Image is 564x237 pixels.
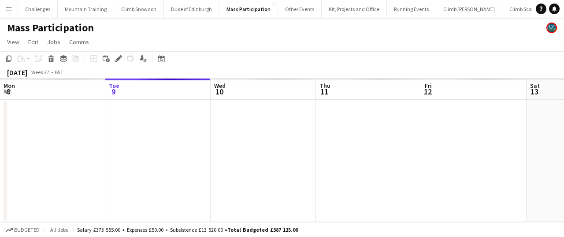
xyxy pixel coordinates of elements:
[529,87,540,97] span: 13
[109,82,119,90] span: Tue
[387,0,436,18] button: Running Events
[18,0,58,18] button: Challenges
[319,82,330,90] span: Thu
[436,0,502,18] button: Climb [PERSON_NAME]
[214,82,226,90] span: Wed
[502,0,556,18] button: Climb Scafell Pike
[4,36,23,48] a: View
[108,87,119,97] span: 9
[77,226,298,233] div: Salary £373 555.00 + Expenses £50.00 + Subsistence £13 520.00 =
[7,21,94,34] h1: Mass Participation
[44,36,64,48] a: Jobs
[530,82,540,90] span: Sat
[69,38,89,46] span: Comms
[322,0,387,18] button: Kit, Projects and Office
[423,87,432,97] span: 12
[164,0,219,18] button: Duke of Edinburgh
[2,87,15,97] span: 8
[213,87,226,97] span: 10
[4,82,15,90] span: Mon
[4,225,41,235] button: Budgeted
[28,38,38,46] span: Edit
[7,68,27,77] div: [DATE]
[219,0,278,18] button: Mass Participation
[227,226,298,233] span: Total Budgeted £387 125.00
[318,87,330,97] span: 11
[114,0,164,18] button: Climb Snowdon
[546,23,557,33] app-user-avatar: Staff RAW Adventures
[66,36,93,48] a: Comms
[58,0,114,18] button: Mountain Training
[7,38,19,46] span: View
[278,0,322,18] button: Other Events
[55,69,63,75] div: BST
[48,226,70,233] span: All jobs
[425,82,432,90] span: Fri
[25,36,42,48] a: Edit
[29,69,51,75] span: Week 37
[47,38,60,46] span: Jobs
[14,227,40,233] span: Budgeted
